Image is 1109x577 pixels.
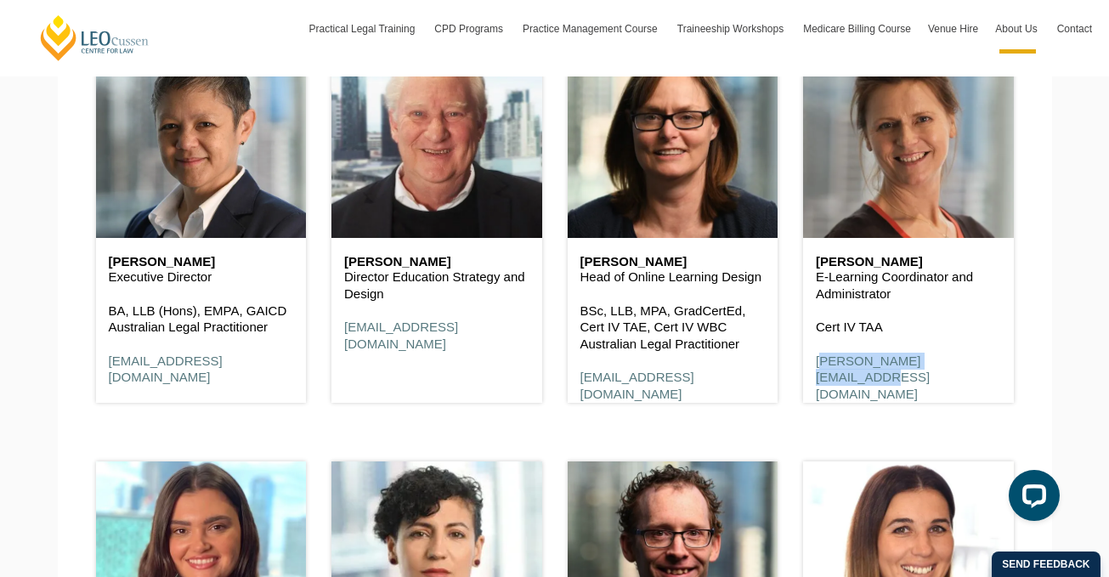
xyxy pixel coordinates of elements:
a: Practice Management Course [514,4,669,54]
p: Director Education Strategy and Design [344,269,529,302]
h6: [PERSON_NAME] [816,255,1001,269]
a: [EMAIL_ADDRESS][DOMAIN_NAME] [344,320,458,351]
p: Executive Director [109,269,294,286]
p: Head of Online Learning Design [580,269,766,286]
a: Medicare Billing Course [795,4,919,54]
a: [PERSON_NAME][EMAIL_ADDRESS][DOMAIN_NAME] [816,354,930,401]
a: [PERSON_NAME] Centre for Law [38,14,151,62]
p: BA, LLB (Hons), EMPA, GAICD Australian Legal Practitioner [109,303,294,336]
a: Traineeship Workshops [669,4,795,54]
a: Practical Legal Training [301,4,427,54]
a: Contact [1049,4,1101,54]
a: About Us [987,4,1048,54]
iframe: LiveChat chat widget [995,463,1067,535]
h6: [PERSON_NAME] [344,255,529,269]
a: [EMAIL_ADDRESS][DOMAIN_NAME] [580,370,694,401]
a: [EMAIL_ADDRESS][DOMAIN_NAME] [109,354,223,385]
p: Cert IV TAA [816,319,1001,336]
a: CPD Programs [426,4,514,54]
a: Venue Hire [919,4,987,54]
p: E-Learning Coordinator and Administrator [816,269,1001,302]
p: BSc, LLB, MPA, GradCertEd, Cert IV TAE, Cert IV WBC Australian Legal Practitioner [580,303,766,353]
h6: [PERSON_NAME] [580,255,766,269]
h6: [PERSON_NAME] [109,255,294,269]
